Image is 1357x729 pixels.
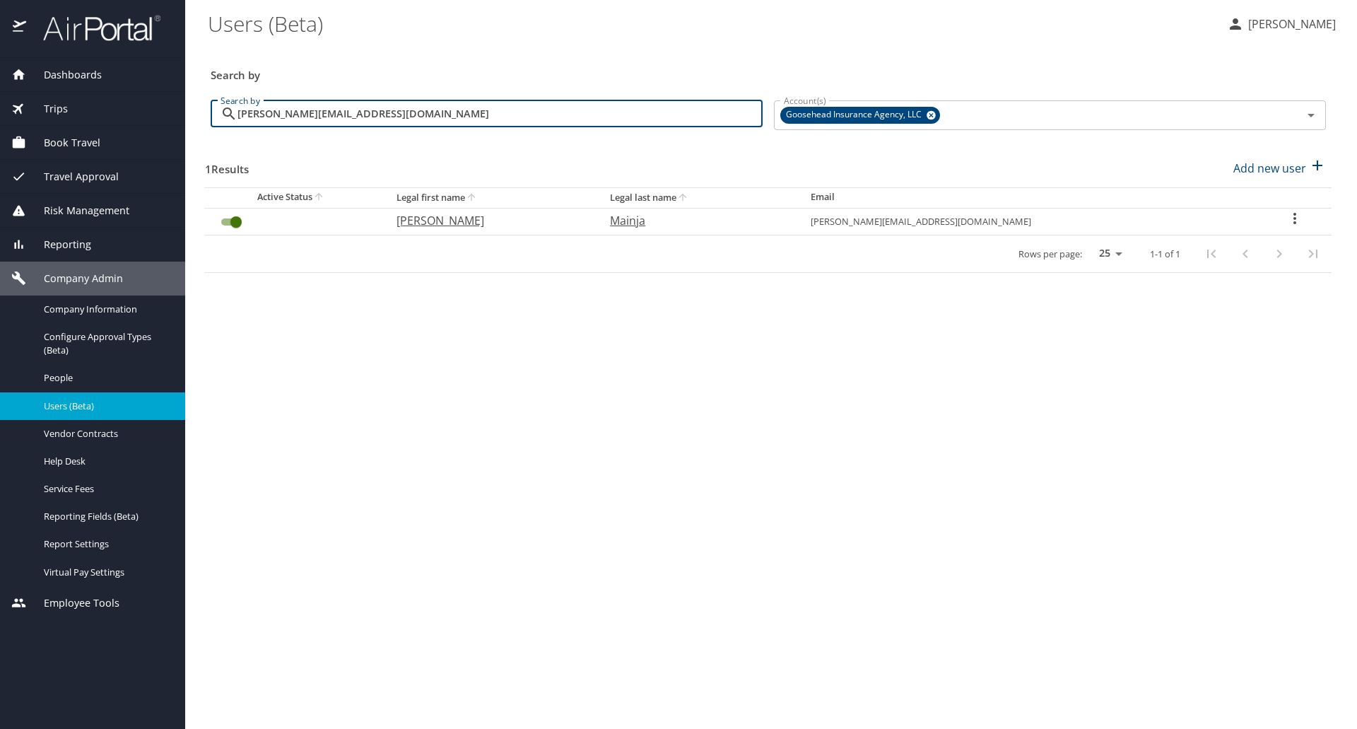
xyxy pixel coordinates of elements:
p: Mainja [610,212,782,229]
img: icon-airportal.png [13,14,28,42]
table: User Search Table [205,187,1332,273]
select: rows per page [1088,243,1127,264]
input: Search by name or email [237,100,763,127]
span: Trips [26,101,68,117]
th: Active Status [205,187,385,208]
span: Vendor Contracts [44,427,168,441]
button: sort [465,192,479,205]
h3: 1 Results [205,153,249,177]
p: [PERSON_NAME] [1244,16,1336,33]
h3: Search by [211,59,1326,83]
span: Users (Beta) [44,400,168,413]
button: Add new user [1228,153,1332,184]
th: Email [799,187,1258,208]
p: [PERSON_NAME] [396,212,582,229]
span: Dashboards [26,67,102,83]
span: Employee Tools [26,595,119,611]
img: airportal-logo.png [28,14,160,42]
div: Goosehead Insurance Agency, LLC [780,107,940,124]
p: Rows per page: [1018,250,1082,259]
p: 1-1 of 1 [1150,250,1180,259]
td: [PERSON_NAME][EMAIL_ADDRESS][DOMAIN_NAME] [799,208,1258,235]
span: Company Admin [26,271,123,286]
span: Help Desk [44,455,168,468]
span: Configure Approval Types (Beta) [44,330,168,357]
span: Company Information [44,303,168,316]
button: sort [676,192,691,205]
span: Report Settings [44,537,168,551]
span: People [44,371,168,385]
span: Service Fees [44,482,168,496]
span: Risk Management [26,203,129,218]
p: Add new user [1233,160,1306,177]
span: Travel Approval [26,169,119,185]
th: Legal first name [385,187,599,208]
h1: Users (Beta) [208,1,1216,45]
button: Open [1301,105,1321,125]
button: [PERSON_NAME] [1221,11,1341,37]
span: Virtual Pay Settings [44,566,168,579]
span: Reporting Fields (Beta) [44,510,168,523]
button: sort [312,191,327,204]
th: Legal last name [599,187,799,208]
span: Book Travel [26,135,100,151]
span: Reporting [26,237,91,252]
span: Goosehead Insurance Agency, LLC [780,107,930,122]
